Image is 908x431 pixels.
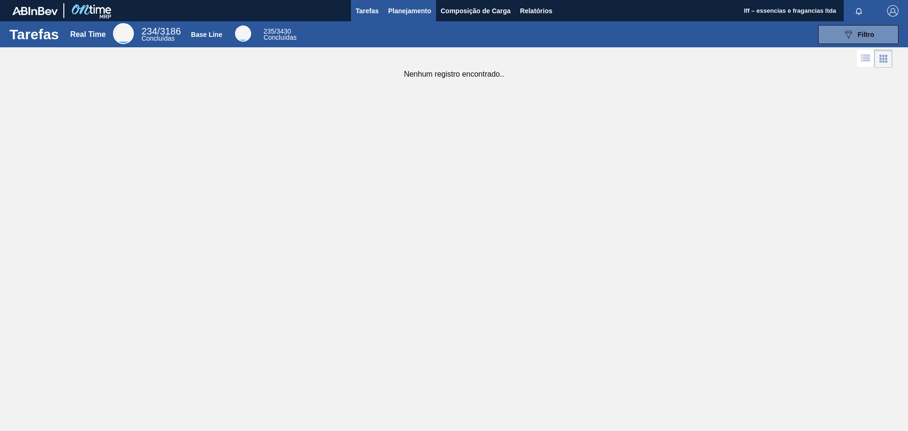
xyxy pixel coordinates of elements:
[857,50,874,68] div: Visão em Lista
[844,4,874,18] button: Notificações
[9,29,59,40] h1: Tarefas
[874,50,892,68] div: Visão em Cards
[263,27,274,35] span: 235
[388,5,431,17] span: Planejamento
[141,35,175,42] span: Concluídas
[520,5,552,17] span: Relatórios
[441,5,511,17] span: Composição de Carga
[235,26,251,42] div: Base Line
[141,27,181,42] div: Real Time
[70,30,105,39] div: Real Time
[263,27,291,35] span: / 3430
[12,7,58,15] img: TNhmsLtSVTkK8tSr43FrP2fwEKptu5GPRR3wAAAABJRU5ErkJggg==
[141,26,181,36] span: / 3186
[141,26,157,36] span: 234
[191,31,222,38] div: Base Line
[113,23,134,44] div: Real Time
[263,34,297,41] span: Concluídas
[263,28,297,41] div: Base Line
[356,5,379,17] span: Tarefas
[818,25,899,44] button: Filtro
[858,31,874,38] span: Filtro
[887,5,899,17] img: Logout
